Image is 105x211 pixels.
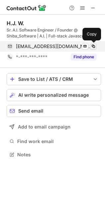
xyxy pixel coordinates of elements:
[7,121,101,133] button: Add to email campaign
[71,54,97,60] button: Reveal Button
[18,92,89,98] span: AI write personalized message
[16,43,92,49] span: [EMAIL_ADDRESS][DOMAIN_NAME]
[17,138,98,144] span: Find work email
[18,77,89,82] div: Save to List / ATS / CRM
[7,27,101,39] div: Sr. A.I. Software Engineer / Founder @ Shiba_Software | A.I. | Full-stack Javascript & Golang (Go...
[7,150,101,159] button: Notes
[18,124,71,130] span: Add to email campaign
[7,137,101,146] button: Find work email
[7,73,101,85] button: save-profile-one-click
[7,20,24,26] div: H.J. W.
[17,152,98,158] span: Notes
[7,4,46,12] img: ContactOut v5.3.10
[7,89,101,101] button: AI write personalized message
[7,105,101,117] button: Send email
[18,108,43,114] span: Send email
